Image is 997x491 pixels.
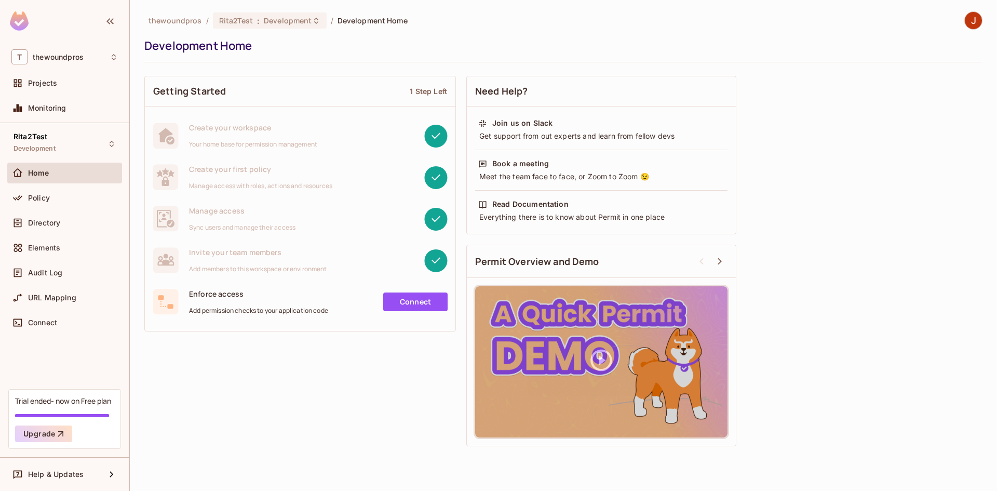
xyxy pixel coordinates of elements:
span: : [257,17,260,25]
span: Connect [28,319,57,327]
span: Add permission checks to your application code [189,307,328,315]
span: Getting Started [153,85,226,98]
span: Elements [28,244,60,252]
span: URL Mapping [28,294,76,302]
span: Rita2Test [219,16,253,25]
span: Audit Log [28,269,62,277]
span: the active workspace [149,16,202,25]
span: Manage access [189,206,295,216]
span: Monitoring [28,104,66,112]
li: / [331,16,333,25]
div: Book a meeting [492,158,549,169]
a: Connect [383,293,448,311]
img: SReyMgAAAABJRU5ErkJggg== [10,11,29,31]
div: Join us on Slack [492,118,553,128]
span: Need Help? [475,85,528,98]
span: T [11,49,28,64]
button: Upgrade [15,426,72,442]
img: Javier Amador [965,12,982,29]
span: Policy [28,194,50,202]
span: Add members to this workspace or environment [189,265,327,273]
span: Development Home [338,16,408,25]
span: Sync users and manage their access [189,223,295,232]
span: Development [264,16,312,25]
span: Help & Updates [28,470,84,479]
span: Development [14,144,56,153]
div: Trial ended- now on Free plan [15,396,111,406]
div: Read Documentation [492,199,569,209]
div: Get support from out experts and learn from fellow devs [478,131,724,141]
span: Directory [28,219,60,227]
span: Manage access with roles, actions and resources [189,182,332,190]
span: Rita2Test [14,132,47,141]
span: Invite your team members [189,247,327,257]
span: Create your first policy [189,164,332,174]
span: Your home base for permission management [189,140,317,149]
div: Meet the team face to face, or Zoom to Zoom 😉 [478,171,724,182]
li: / [206,16,209,25]
div: Everything there is to know about Permit in one place [478,212,724,222]
span: Workspace: thewoundpros [33,53,84,61]
span: Projects [28,79,57,87]
div: Development Home [144,38,977,54]
span: Create your workspace [189,123,317,132]
div: 1 Step Left [410,86,447,96]
span: Home [28,169,49,177]
span: Permit Overview and Demo [475,255,599,268]
span: Enforce access [189,289,328,299]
